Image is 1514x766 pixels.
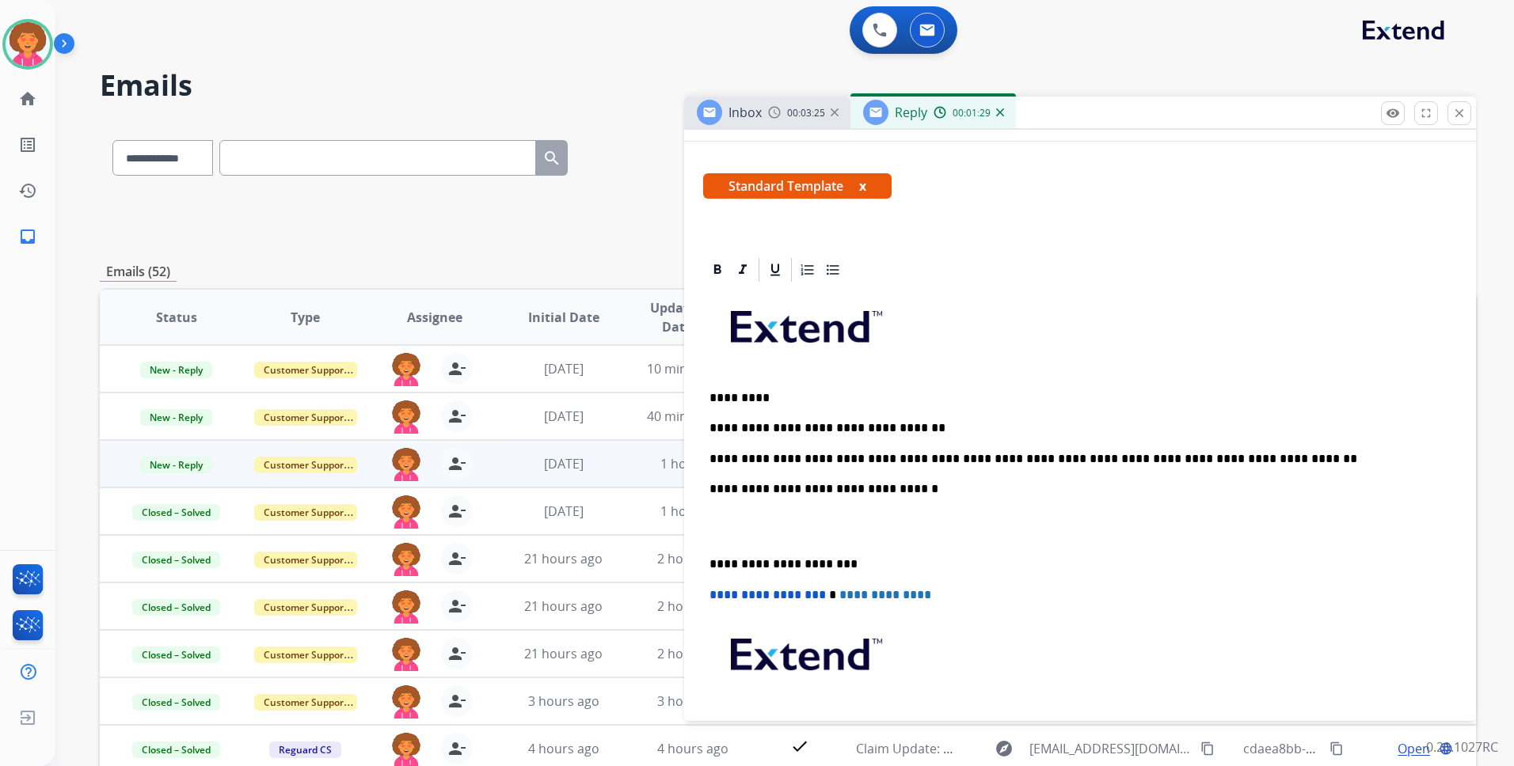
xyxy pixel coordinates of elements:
div: Italic [731,258,755,282]
span: Customer Support [254,457,357,473]
span: [DATE] [544,455,584,472]
mat-icon: content_copy [1200,741,1215,756]
span: Assignee [407,308,462,327]
span: Closed – Solved [132,599,220,616]
span: 40 minutes ago [647,408,739,425]
mat-icon: person_remove [447,692,466,711]
mat-icon: close [1452,106,1466,120]
span: Customer Support [254,552,357,568]
mat-icon: fullscreen [1419,106,1433,120]
span: 3 hours ago [657,692,728,710]
span: 4 hours ago [528,740,599,757]
img: agent-avatar [390,353,422,386]
mat-icon: inbox [18,227,37,246]
button: x [859,176,866,195]
span: [DATE] [544,360,584,377]
span: Customer Support [254,694,357,711]
img: agent-avatar [390,400,422,434]
img: agent-avatar [390,495,422,529]
span: Customer Support [254,409,357,426]
mat-icon: person_remove [447,549,466,568]
span: 1 hour ago [660,455,725,472]
img: avatar [6,22,50,66]
span: 4 hours ago [657,740,728,757]
span: 3 hours ago [528,692,599,710]
span: Closed – Solved [132,694,220,711]
span: 10 minutes ago [647,360,739,377]
mat-icon: check [790,737,809,756]
div: Bullet List [821,258,845,282]
span: Claim Update: Parts ordered for repair [856,740,1087,757]
span: 00:03:25 [787,107,825,119]
div: Underline [763,258,787,282]
mat-icon: home [18,89,37,108]
mat-icon: search [542,149,561,168]
span: New - Reply [140,409,212,426]
mat-icon: person_remove [447,454,466,473]
span: 2 hours ago [657,597,728,615]
span: Reguard CS [269,741,341,758]
span: Initial Date [528,308,599,327]
span: New - Reply [140,457,212,473]
mat-icon: person_remove [447,597,466,616]
span: Updated Date [641,298,713,336]
mat-icon: person_remove [447,644,466,663]
p: Emails (52) [100,262,177,282]
mat-icon: explore [995,739,1014,758]
img: agent-avatar [390,543,422,576]
mat-icon: history [18,181,37,200]
img: agent-avatar [390,448,422,481]
span: [DATE] [544,408,584,425]
span: Inbox [728,104,762,121]
span: Open [1398,739,1430,758]
mat-icon: remove_red_eye [1386,106,1400,120]
span: Status [156,308,197,327]
img: agent-avatar [390,590,422,624]
span: 21 hours ago [524,645,603,662]
span: Customer Support [254,599,357,616]
div: Bold [706,258,729,282]
mat-icon: content_copy [1330,741,1344,756]
span: Closed – Solved [132,647,220,663]
span: New - Reply [140,362,212,378]
span: Type [291,308,320,327]
span: 00:01:29 [953,107,991,119]
span: 21 hours ago [524,550,603,567]
mat-icon: person_remove [447,739,466,758]
span: Customer Support [254,362,357,378]
img: agent-avatar [390,638,422,671]
span: 21 hours ago [524,597,603,615]
p: 0.20.1027RC [1426,738,1498,757]
mat-icon: person_remove [447,502,466,521]
span: Customer Support [254,504,357,521]
mat-icon: list_alt [18,135,37,154]
span: 2 hours ago [657,550,728,567]
span: Closed – Solved [132,552,220,568]
span: Closed – Solved [132,741,220,758]
h2: Emails [100,70,1476,101]
img: agent-avatar [390,685,422,719]
span: Closed – Solved [132,504,220,521]
mat-icon: person_remove [447,407,466,426]
span: 1 hour ago [660,502,725,520]
span: Standard Template [703,173,892,199]
span: 2 hours ago [657,645,728,662]
span: Customer Support [254,647,357,663]
div: Ordered List [796,258,820,282]
span: cdaea8bb-2db6-4f82-bfc9-e6d41cc76630 [1243,740,1483,757]
span: [DATE] [544,502,584,520]
img: agent-avatar [390,733,422,766]
mat-icon: person_remove [447,359,466,378]
span: Reply [895,104,927,121]
span: [EMAIL_ADDRESS][DOMAIN_NAME] [1029,739,1192,758]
